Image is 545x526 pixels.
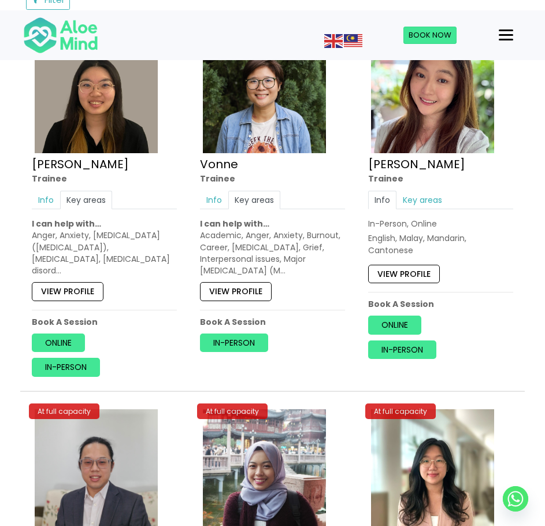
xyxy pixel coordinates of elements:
a: In-person [368,340,436,358]
a: View profile [200,282,272,301]
button: Menu [494,25,518,45]
img: Profile – Xin Yi [35,30,158,153]
p: Book A Session [368,298,513,310]
p: English, Malay, Mandarin, Cantonese [368,232,513,256]
a: Info [200,190,228,209]
a: Online [32,334,85,352]
img: Aloe mind Logo [23,16,98,54]
a: English [324,35,344,46]
span: Book Now [409,29,451,40]
a: Key areas [60,190,112,209]
img: ms [344,34,362,48]
img: hoong yee trainee [371,30,494,153]
div: Anger, Anxiety, [MEDICAL_DATA] ([MEDICAL_DATA]), [MEDICAL_DATA], [MEDICAL_DATA] disord… [32,229,177,276]
a: Key areas [396,190,448,209]
div: At full capacity [197,403,268,419]
a: View profile [32,282,103,301]
p: Book A Session [32,316,177,327]
img: Vonne Trainee [203,30,326,153]
div: In-Person, Online [368,218,513,229]
a: In-person [200,334,268,352]
a: View profile [368,264,440,283]
a: [PERSON_NAME] [32,156,129,172]
div: Trainee [368,173,513,184]
a: Key areas [228,190,280,209]
a: Vonne [200,156,238,172]
a: Malay [344,35,364,46]
p: Book A Session [200,316,345,327]
div: At full capacity [29,403,99,419]
div: Trainee [200,173,345,184]
a: Info [32,190,60,209]
a: Book Now [403,27,457,44]
div: Academic, Anger, Anxiety, Burnout, Career, [MEDICAL_DATA], Grief, Interpersonal issues, Major [ME... [200,229,345,276]
div: Trainee [32,173,177,184]
a: Info [368,190,396,209]
p: I can help with… [32,218,177,229]
a: Whatsapp [503,486,528,512]
a: [PERSON_NAME] [368,156,465,172]
p: I can help with… [200,218,345,229]
a: In-person [32,358,100,376]
a: Online [368,316,421,334]
div: At full capacity [365,403,436,419]
img: en [324,34,343,48]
